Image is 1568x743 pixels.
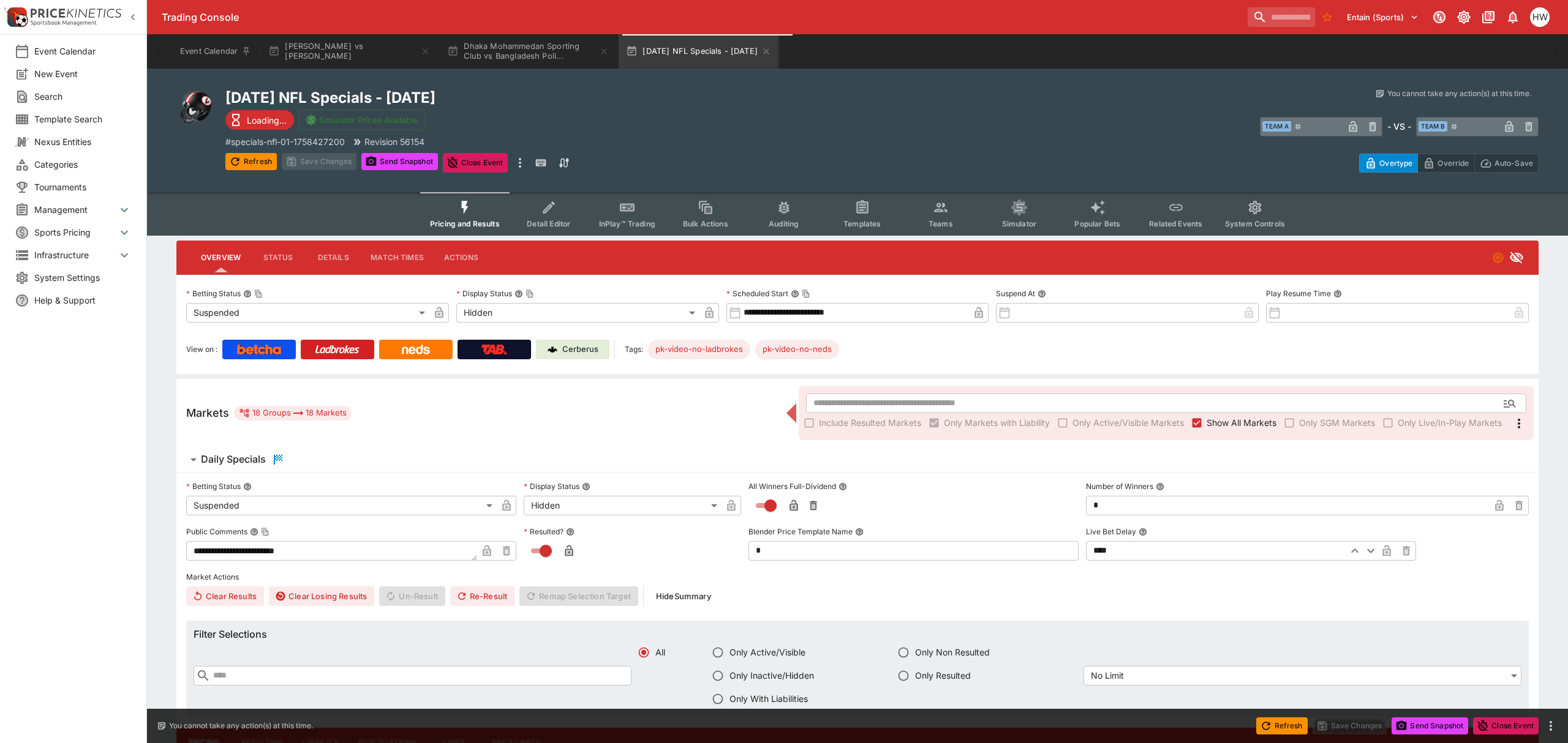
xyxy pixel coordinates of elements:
[748,526,853,537] p: Blender Price Template Name
[269,586,374,606] button: Clear Losing Results
[582,482,590,491] button: Display Status
[364,135,424,148] p: Revision 56154
[450,586,514,606] button: Re-Result
[802,289,810,298] button: Copy To Clipboard
[1086,481,1153,491] p: Number of Winners
[524,496,722,515] div: Hidden
[237,345,281,354] img: Betcha
[34,113,132,125] span: Template Search
[186,586,264,606] button: Clear Results
[769,219,799,228] span: Auditing
[729,669,814,682] span: Only Inactive/Hidden
[173,34,258,69] button: Event Calendar
[755,343,839,356] span: pk-video-no-neds
[1509,250,1524,265] svg: Hidden
[729,646,805,659] span: Only Active/Visible
[176,447,1539,472] button: Daily Specials
[186,568,1529,586] label: Market Actions
[186,481,241,491] p: Betting Status
[191,243,251,272] button: Overview
[361,153,438,170] button: Send Snapshot
[1225,219,1285,228] span: System Controls
[34,67,132,80] span: New Event
[402,345,429,354] img: Neds
[524,526,563,537] p: Resulted?
[34,158,132,171] span: Categories
[915,669,971,682] span: Only Resulted
[996,288,1035,299] p: Suspend At
[186,406,229,420] h5: Markets
[1419,121,1447,132] span: Team B
[162,11,1243,24] div: Trading Console
[1428,6,1450,28] button: Connected to PK
[562,343,598,356] p: Cerberus
[34,181,132,193] span: Tournaments
[225,153,277,170] button: Refresh
[1299,416,1375,429] span: Only SGM Markets
[729,692,808,705] span: Only With Liabilities
[1256,717,1308,734] button: Refresh
[843,219,881,228] span: Templates
[599,219,655,228] span: InPlay™ Trading
[929,219,953,228] span: Teams
[34,248,117,261] span: Infrastructure
[1149,219,1202,228] span: Related Events
[648,340,750,359] div: Betting Target: cerberus
[1156,482,1164,491] button: Number of Winners
[625,340,643,359] label: Tags:
[513,153,527,173] button: more
[34,45,132,58] span: Event Calendar
[566,528,575,536] button: Resulted?
[186,303,429,323] div: Suspended
[548,345,557,354] img: Cerberus
[420,192,1295,236] div: Event type filters
[1474,154,1539,173] button: Auto-Save
[1530,7,1550,27] div: Harrison Walker
[527,219,570,228] span: Detail Editor
[31,20,97,26] img: Sportsbook Management
[169,720,313,731] p: You cannot take any action(s) at this time.
[31,9,121,18] img: PriceKinetics
[34,226,117,239] span: Sports Pricing
[456,288,512,299] p: Display Status
[34,203,117,216] span: Management
[34,135,132,148] span: Nexus Entities
[4,5,28,29] img: PriceKinetics Logo
[1502,6,1524,28] button: Notifications
[1438,157,1469,170] p: Override
[1492,252,1504,264] svg: Suspended
[225,88,882,107] h2: Copy To Clipboard
[34,90,132,103] span: Search
[250,528,258,536] button: Public CommentsCopy To Clipboard
[261,34,437,69] button: [PERSON_NAME] vs [PERSON_NAME]
[536,340,609,359] a: Cerberus
[524,481,579,491] p: Display Status
[1494,157,1533,170] p: Auto-Save
[247,114,287,127] p: Loading...
[1392,717,1468,734] button: Send Snapshot
[1248,7,1315,27] input: search
[1543,719,1558,733] button: more
[1086,526,1136,537] p: Live Bet Delay
[201,453,266,466] h6: Daily Specials
[839,482,847,491] button: All Winners Full-Dividend
[1477,6,1499,28] button: Documentation
[1340,7,1426,27] button: Select Tenant
[254,289,263,298] button: Copy To Clipboard
[1417,154,1474,173] button: Override
[855,528,864,536] button: Blender Price Template Name
[1084,666,1521,685] div: No Limit
[299,110,426,130] button: Simulator Prices Available
[379,586,445,606] span: Un-Result
[655,646,665,659] span: All
[186,340,217,359] label: View on :
[306,243,361,272] button: Details
[1359,154,1418,173] button: Overtype
[261,528,269,536] button: Copy To Clipboard
[944,416,1050,429] span: Only Markets with Liability
[748,481,836,491] p: All Winners Full-Dividend
[1139,528,1147,536] button: Live Bet Delay
[1359,154,1539,173] div: Start From
[1398,416,1502,429] span: Only Live/In-Play Markets
[819,416,921,429] span: Include Resulted Markets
